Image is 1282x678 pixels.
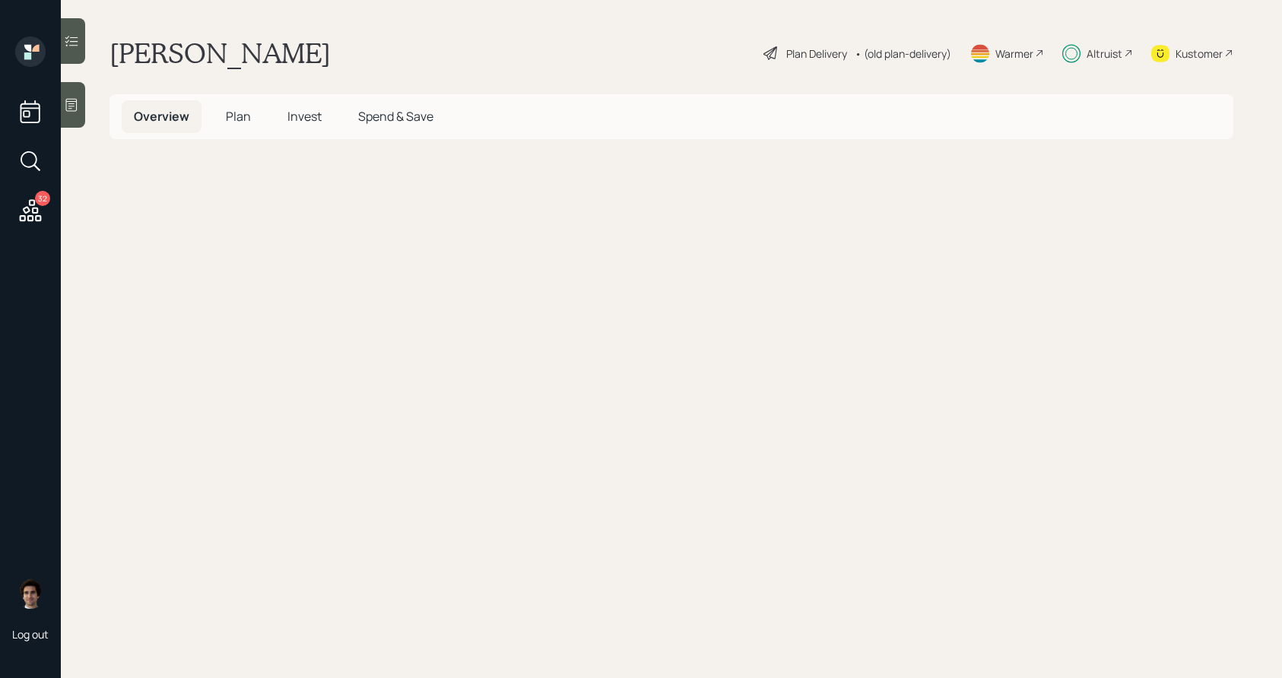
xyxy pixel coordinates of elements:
[1087,46,1122,62] div: Altruist
[358,108,433,125] span: Spend & Save
[15,578,46,609] img: harrison-schaefer-headshot-2.png
[855,46,951,62] div: • (old plan-delivery)
[12,627,49,642] div: Log out
[1176,46,1223,62] div: Kustomer
[226,108,251,125] span: Plan
[786,46,847,62] div: Plan Delivery
[109,36,331,70] h1: [PERSON_NAME]
[287,108,322,125] span: Invest
[995,46,1033,62] div: Warmer
[35,191,50,206] div: 32
[134,108,189,125] span: Overview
